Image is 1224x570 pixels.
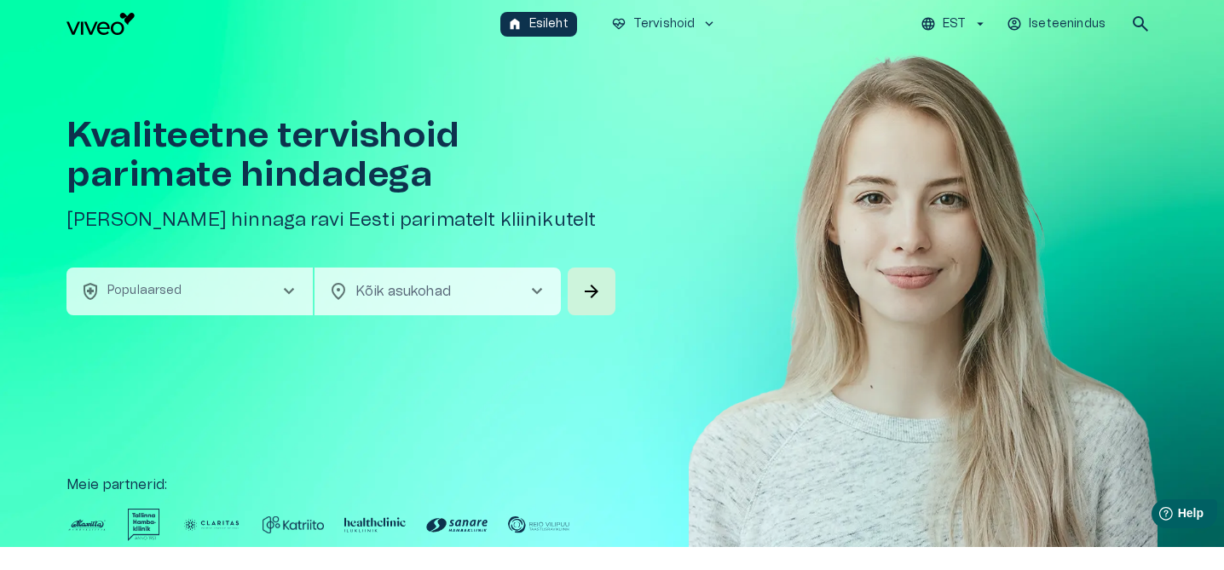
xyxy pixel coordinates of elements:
[66,509,107,541] img: Partner logo
[1091,492,1224,540] iframe: Help widget launcher
[66,116,619,194] h1: Kvaliteetne tervishoid parimate hindadega
[1130,14,1151,34] span: search
[107,282,182,300] p: Populaarsed
[529,15,569,33] p: Esileht
[279,281,299,302] span: chevron_right
[66,475,1158,495] p: Meie partnerid :
[1029,15,1106,33] p: Iseteenindus
[633,15,696,33] p: Tervishoid
[500,12,577,37] button: homeEsileht
[701,16,717,32] span: keyboard_arrow_down
[604,12,725,37] button: ecg_heartTervishoidkeyboard_arrow_down
[611,16,626,32] span: ecg_heart
[66,208,619,233] h5: [PERSON_NAME] hinnaga ravi Eesti parimatelt kliinikutelt
[527,281,547,302] span: chevron_right
[66,13,135,35] img: Viveo logo
[568,268,615,315] button: Search
[943,15,966,33] p: EST
[66,13,494,35] a: Navigate to homepage
[508,509,569,541] img: Partner logo
[1004,12,1110,37] button: Iseteenindus
[181,509,242,541] img: Partner logo
[918,12,990,37] button: EST
[128,509,160,541] img: Partner logo
[80,281,101,302] span: health_and_safety
[66,268,313,315] button: health_and_safetyPopulaarsedchevron_right
[581,281,602,302] span: arrow_forward
[355,281,499,302] p: Kõik asukohad
[344,509,406,541] img: Partner logo
[328,281,349,302] span: location_on
[263,509,324,541] img: Partner logo
[1123,7,1158,41] button: open search modal
[426,509,488,541] img: Partner logo
[507,16,523,32] span: home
